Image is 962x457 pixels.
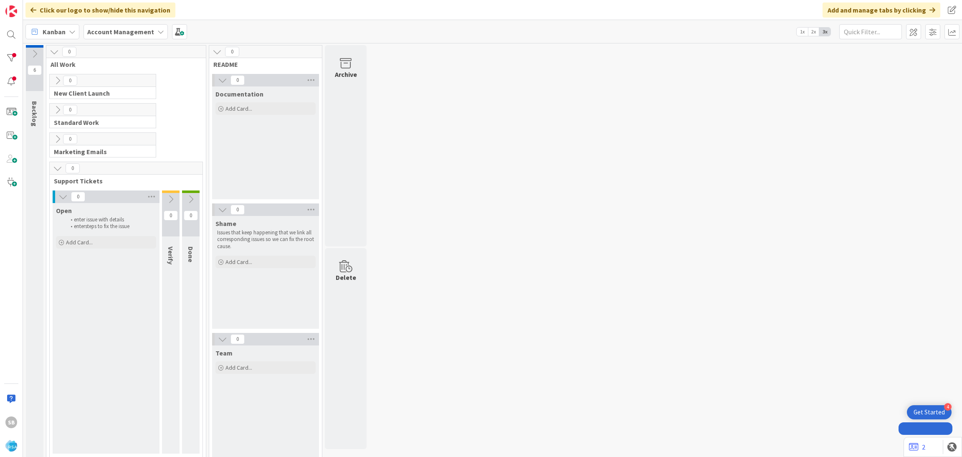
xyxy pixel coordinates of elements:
span: Backlog [30,101,39,127]
span: 0 [63,134,77,144]
span: 1x [797,28,808,36]
div: Delete [336,272,356,282]
span: Add Card... [225,258,252,266]
b: Account Management [87,28,154,36]
span: Add Card... [225,364,252,371]
input: Quick Filter... [839,24,902,39]
div: Click our logo to show/hide this navigation [25,3,175,18]
span: New Client Launch [54,89,145,97]
span: README [213,60,311,69]
div: Get Started [914,408,945,416]
span: 0 [63,76,77,86]
div: 4 [944,403,952,411]
div: SB [5,416,17,428]
span: 6 [28,65,42,75]
span: 0 [71,192,85,202]
div: Add and manage tabs by clicking [823,3,940,18]
li: enter [66,223,155,230]
span: steps to fix the issue [85,223,129,230]
span: Open [56,206,72,215]
span: 0 [66,163,80,173]
div: Archive [335,69,357,79]
img: Visit kanbanzone.com [5,5,17,17]
span: 0 [63,105,77,115]
a: 2 [909,442,925,452]
span: 0 [62,47,76,57]
span: 0 [184,211,198,221]
span: Shame [215,219,236,228]
span: 0 [230,75,245,85]
span: Marketing Emails [54,147,145,156]
span: Verify [167,246,175,264]
span: Documentation [215,90,263,98]
span: Support Tickets [54,177,192,185]
span: 3x [819,28,830,36]
li: enter issue with details [66,216,155,223]
span: 2x [808,28,819,36]
span: Add Card... [66,239,93,246]
p: Issues that keep happening that we link all corresponding issues so we can fix the root cause. [217,229,314,250]
img: avatar [5,440,17,452]
span: Add Card... [225,105,252,112]
span: Standard Work [54,118,145,127]
span: 0 [230,205,245,215]
span: Kanban [43,27,66,37]
span: All Work [51,60,195,69]
span: 0 [225,47,239,57]
span: 0 [164,211,178,221]
span: Team [215,349,233,357]
div: Open Get Started checklist, remaining modules: 4 [907,405,952,419]
span: Done [187,246,195,262]
span: 0 [230,334,245,344]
